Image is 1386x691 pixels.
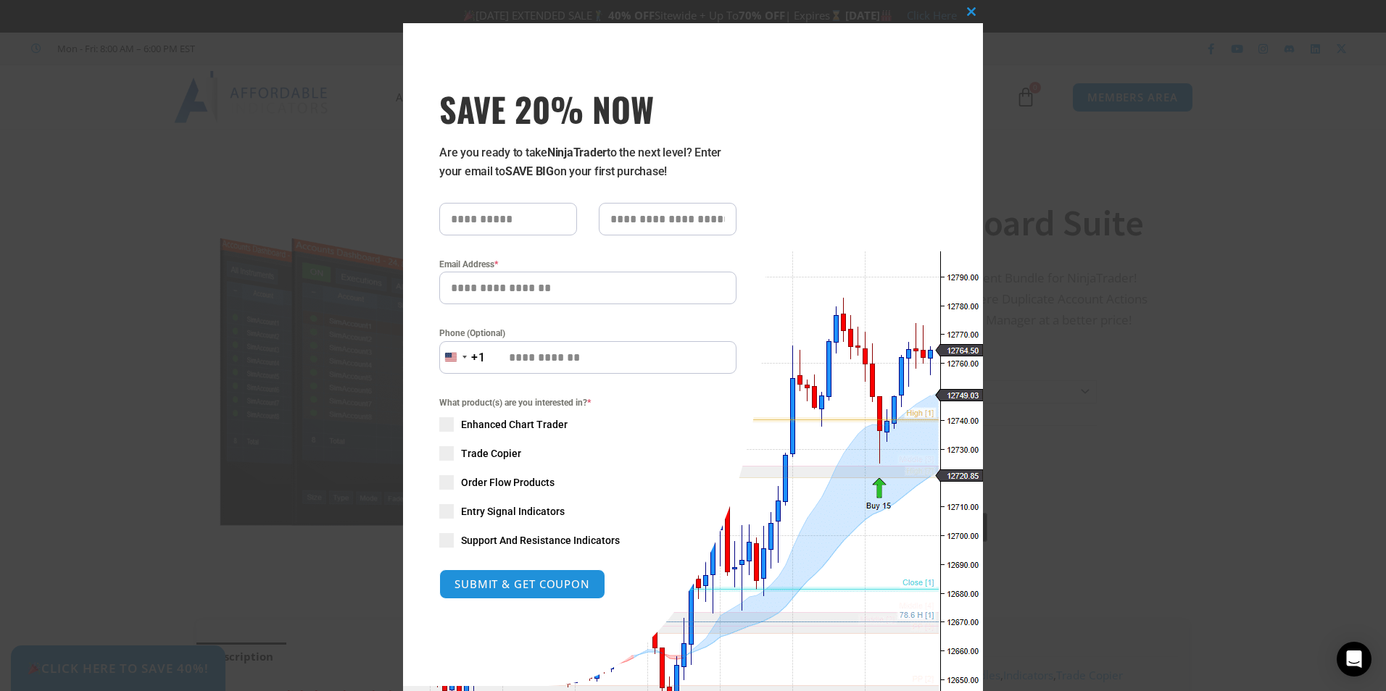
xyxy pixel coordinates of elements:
strong: NinjaTrader [547,146,607,159]
label: Phone (Optional) [439,326,736,340]
label: Enhanced Chart Trader [439,417,736,432]
label: Support And Resistance Indicators [439,533,736,548]
span: Entry Signal Indicators [461,504,565,519]
span: Trade Copier [461,446,521,461]
span: What product(s) are you interested in? [439,395,736,410]
div: Open Intercom Messenger [1337,642,1372,677]
label: Email Address [439,257,736,272]
button: Selected country [439,341,486,374]
span: Order Flow Products [461,475,555,490]
span: Enhanced Chart Trader [461,417,568,432]
span: SAVE 20% NOW [439,88,736,129]
div: +1 [471,348,486,367]
button: SUBMIT & GET COUPON [439,569,605,599]
label: Trade Copier [439,446,736,461]
strong: SAVE BIG [505,164,554,178]
label: Order Flow Products [439,475,736,490]
p: Are you ready to take to the next level? Enter your email to on your first purchase! [439,143,736,181]
label: Entry Signal Indicators [439,504,736,519]
span: Support And Resistance Indicators [461,533,620,548]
